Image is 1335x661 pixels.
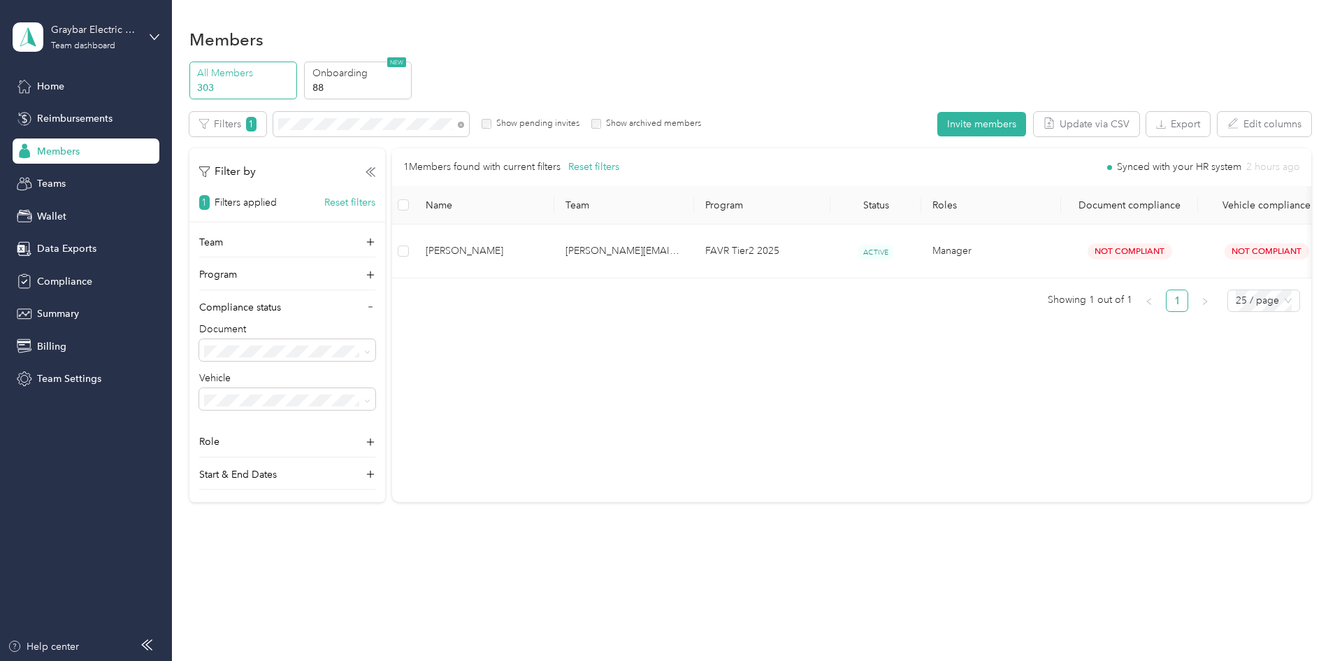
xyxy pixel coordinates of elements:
[199,300,281,315] p: Compliance status
[37,371,101,386] span: Team Settings
[694,186,830,225] th: Program
[324,195,375,210] button: Reset filters
[189,112,266,136] button: Filters1
[1088,243,1172,260] span: Not Compliant
[246,117,257,132] span: 1
[491,118,579,130] label: Show pending invites
[1201,297,1209,306] span: right
[921,225,1061,278] td: Manager
[199,467,277,482] p: Start & End Dates
[1166,290,1188,312] li: 1
[8,639,79,654] button: Help center
[1072,199,1187,211] div: Document compliance
[858,245,893,260] span: ACTIVE
[1227,290,1300,312] div: Page Size
[199,371,375,385] p: Vehicle
[1194,290,1216,312] button: right
[1167,290,1188,311] a: 1
[1209,199,1324,211] div: Vehicle compliance
[1225,243,1309,260] span: Not Compliant
[199,322,375,336] p: Document
[1138,290,1160,312] button: left
[426,199,543,211] span: Name
[1117,162,1241,172] span: Synced with your HR system
[189,32,264,47] h1: Members
[312,66,407,80] p: Onboarding
[414,225,554,278] td: Arturo Apodaca
[1194,290,1216,312] li: Next Page
[199,267,237,282] p: Program
[1246,162,1300,172] span: 2 hours ago
[1236,290,1292,311] span: 25 / page
[426,243,543,259] span: [PERSON_NAME]
[199,434,219,449] p: Role
[1257,583,1335,661] iframe: Everlance-gr Chat Button Frame
[37,176,66,191] span: Teams
[1218,112,1311,136] button: Edit columns
[37,274,92,289] span: Compliance
[921,186,1061,225] th: Roles
[37,144,80,159] span: Members
[554,225,694,278] td: arturo.apodaca@graybar.com
[694,225,830,278] td: FAVR Tier2 2025
[37,241,96,256] span: Data Exports
[37,79,64,94] span: Home
[197,66,292,80] p: All Members
[312,80,407,95] p: 88
[37,339,66,354] span: Billing
[51,22,138,37] div: Graybar Electric Company, Inc
[937,112,1026,136] button: Invite members
[403,159,561,175] p: 1 Members found with current filters
[199,163,256,180] p: Filter by
[1145,297,1153,306] span: left
[1034,112,1139,136] button: Update via CSV
[601,118,701,130] label: Show archived members
[568,159,619,175] button: Reset filters
[830,186,921,225] th: Status
[51,42,115,50] div: Team dashboard
[37,209,66,224] span: Wallet
[414,186,554,225] th: Name
[387,57,406,67] span: NEW
[199,195,210,210] span: 1
[1146,112,1210,136] button: Export
[37,111,113,126] span: Reimbursements
[554,186,694,225] th: Team
[37,306,79,321] span: Summary
[215,195,277,210] p: Filters applied
[197,80,292,95] p: 303
[1048,290,1132,311] span: Showing 1 out of 1
[1138,290,1160,312] li: Previous Page
[199,235,223,250] p: Team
